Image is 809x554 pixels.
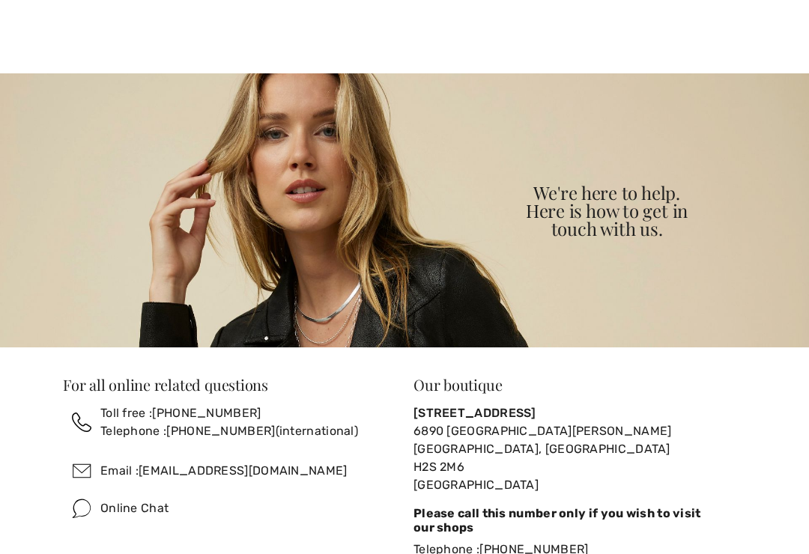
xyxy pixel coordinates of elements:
img: email [63,452,100,490]
div: Online Chat [100,499,169,517]
div: Our boutique [413,377,746,392]
div: 6890 [GEOGRAPHIC_DATA][PERSON_NAME] [GEOGRAPHIC_DATA], [GEOGRAPHIC_DATA] H2S 2M6 [GEOGRAPHIC_DATA] [413,422,746,494]
div: [STREET_ADDRESS] [413,404,746,422]
div: Email : [100,462,348,480]
div: Please call this number only if you wish to visit our shops [413,506,746,535]
a: [PHONE_NUMBER] [152,406,261,420]
div: Toll free : Telephone : (international) [100,404,358,440]
h1: We're here to help. Here is how to get in touch with us. [404,183,809,237]
div: For all online related questions [63,377,396,392]
img: call [72,413,91,432]
img: chat [63,490,100,527]
a: [PHONE_NUMBER] [166,424,275,438]
a: [EMAIL_ADDRESS][DOMAIN_NAME] [139,463,347,478]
